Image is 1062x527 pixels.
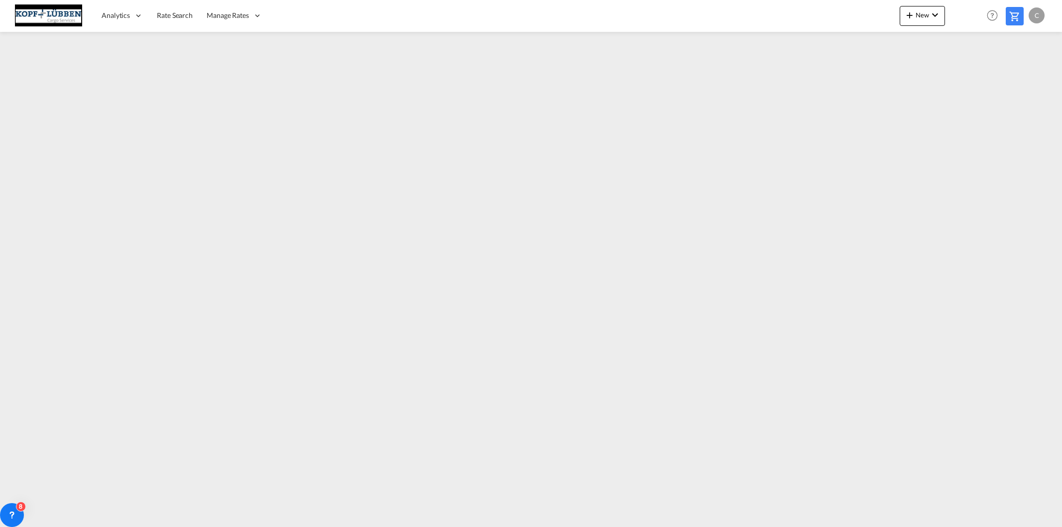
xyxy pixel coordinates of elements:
[15,4,82,27] img: 25cf3bb0aafc11ee9c4fdbd399af7748.JPG
[102,10,130,20] span: Analytics
[904,11,941,19] span: New
[1029,7,1045,23] div: C
[157,11,193,19] span: Rate Search
[984,7,1006,25] div: Help
[904,9,916,21] md-icon: icon-plus 400-fg
[900,6,945,26] button: icon-plus 400-fgNewicon-chevron-down
[929,9,941,21] md-icon: icon-chevron-down
[984,7,1001,24] span: Help
[207,10,249,20] span: Manage Rates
